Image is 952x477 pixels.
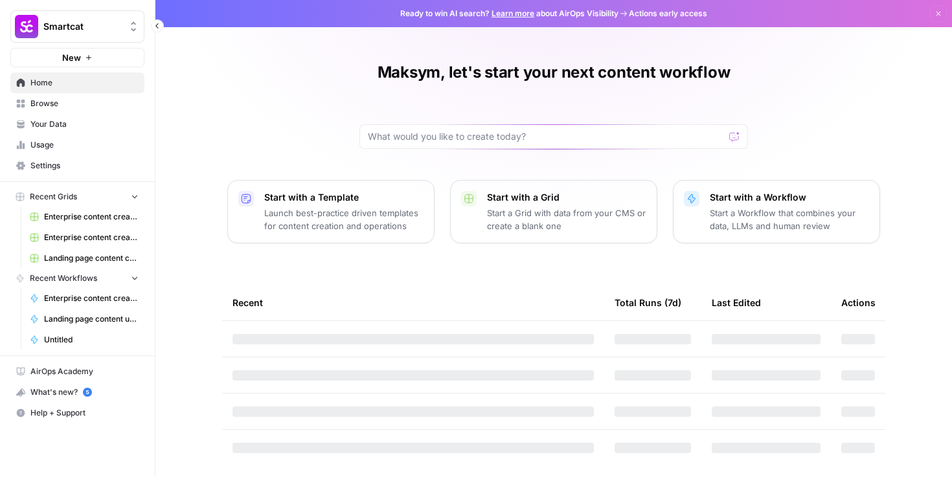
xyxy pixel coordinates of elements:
[62,51,81,64] span: New
[44,232,139,243] span: Enterprise content creator Grid
[30,407,139,419] span: Help + Support
[487,191,646,204] p: Start with a Grid
[30,118,139,130] span: Your Data
[24,288,144,309] a: Enterprise content creator
[30,160,139,172] span: Settings
[712,285,761,320] div: Last Edited
[450,180,657,243] button: Start with a GridStart a Grid with data from your CMS or create a blank one
[44,334,139,346] span: Untitled
[10,382,144,403] button: What's new? 5
[30,98,139,109] span: Browse
[24,309,144,329] a: Landing page content updater
[30,272,97,284] span: Recent Workflows
[85,389,89,395] text: 5
[10,403,144,423] button: Help + Support
[30,139,139,151] span: Usage
[30,366,139,377] span: AirOps Academy
[710,206,869,232] p: Start a Workflow that combines your data, LLMs and human review
[30,191,77,203] span: Recent Grids
[378,62,731,83] h1: Maksym, let's start your next content workflow
[10,93,144,114] a: Browse
[44,293,139,304] span: Enterprise content creator
[44,211,139,223] span: Enterprise content creator Grid (1)
[10,187,144,206] button: Recent Grids
[227,180,435,243] button: Start with a TemplateLaunch best-practice driven templates for content creation and operations
[673,180,880,243] button: Start with a WorkflowStart a Workflow that combines your data, LLMs and human review
[30,77,139,89] span: Home
[10,114,144,135] a: Your Data
[15,15,38,38] img: Smartcat Logo
[841,285,876,320] div: Actions
[43,20,122,33] span: Smartcat
[44,252,139,264] span: Landing page content creator [PERSON_NAME] (3)
[400,8,618,19] span: Ready to win AI search? about AirOps Visibility
[24,329,144,350] a: Untitled
[710,191,869,204] p: Start with a Workflow
[10,155,144,176] a: Settings
[264,206,424,232] p: Launch best-practice driven templates for content creation and operations
[232,285,594,320] div: Recent
[10,72,144,93] a: Home
[487,206,646,232] p: Start a Grid with data from your CMS or create a blank one
[10,10,144,43] button: Workspace: Smartcat
[615,285,681,320] div: Total Runs (7d)
[10,361,144,382] a: AirOps Academy
[492,8,534,18] a: Learn more
[24,227,144,248] a: Enterprise content creator Grid
[629,8,707,19] span: Actions early access
[44,313,139,325] span: Landing page content updater
[264,191,424,204] p: Start with a Template
[10,48,144,67] button: New
[24,248,144,269] a: Landing page content creator [PERSON_NAME] (3)
[10,135,144,155] a: Usage
[83,388,92,397] a: 5
[11,383,144,402] div: What's new?
[10,269,144,288] button: Recent Workflows
[24,206,144,227] a: Enterprise content creator Grid (1)
[368,130,724,143] input: What would you like to create today?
